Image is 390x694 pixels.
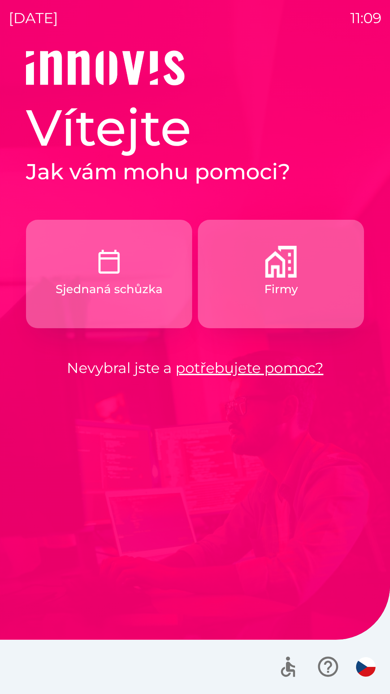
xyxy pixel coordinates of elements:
img: 9a63d080-8abe-4a1b-b674-f4d7141fb94c.png [265,246,297,278]
img: cs flag [356,657,376,677]
img: Logo [26,51,364,85]
p: Sjednaná schůzka [56,280,162,298]
p: Firmy [264,280,298,298]
p: [DATE] [9,7,58,29]
p: Nevybral jste a [26,357,364,379]
p: 11:09 [350,7,381,29]
h2: Jak vám mohu pomoci? [26,158,364,185]
h1: Vítejte [26,97,364,158]
img: c9327dbc-1a48-4f3f-9883-117394bbe9e6.png [93,246,125,278]
button: Firmy [198,220,364,328]
a: potřebujete pomoc? [175,359,324,377]
button: Sjednaná schůzka [26,220,192,328]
